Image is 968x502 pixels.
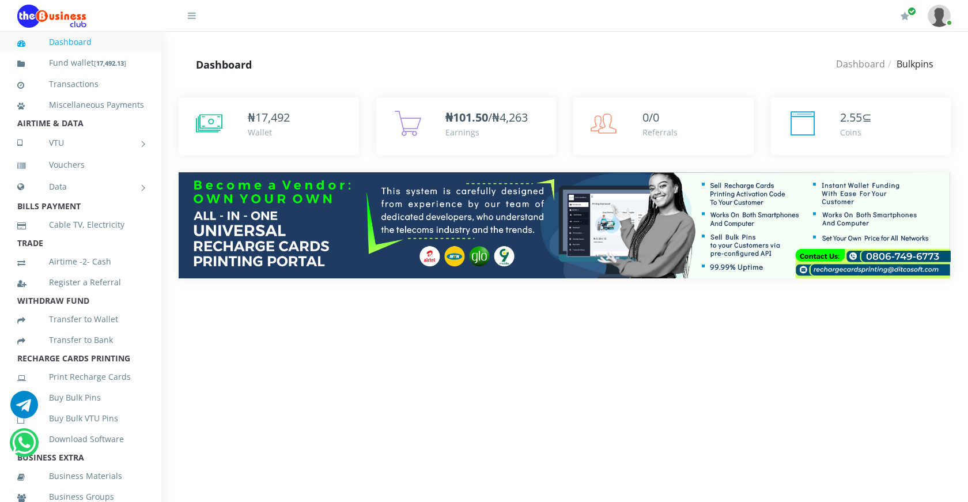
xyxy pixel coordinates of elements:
a: Dashboard [17,29,144,55]
a: ₦101.50/₦4,263 Earnings [376,97,557,155]
a: Transfer to Wallet [17,306,144,333]
a: Print Recharge Cards [17,364,144,390]
a: Buy Bulk VTU Pins [17,405,144,432]
b: 17,492.13 [96,59,124,67]
b: ₦101.50 [445,110,488,125]
span: 17,492 [255,110,290,125]
a: Register a Referral [17,269,144,296]
a: Download Software [17,426,144,452]
a: VTU [17,129,144,157]
a: Dashboard [836,58,885,70]
li: Bulkpins [885,57,933,71]
a: Buy Bulk Pins [17,384,144,411]
span: /₦4,263 [445,110,528,125]
img: User [928,5,951,27]
a: Transfer to Bank [17,327,144,353]
div: Coins [840,126,872,138]
div: Earnings [445,126,528,138]
div: Referrals [642,126,678,138]
i: Renew/Upgrade Subscription [901,12,909,21]
img: Logo [17,5,86,28]
a: Business Materials [17,463,144,489]
a: 0/0 Referrals [573,97,754,155]
a: Chat for support [10,399,38,418]
span: 0/0 [642,110,659,125]
a: Vouchers [17,152,144,178]
a: ₦17,492 Wallet [179,97,359,155]
div: ⊆ [840,109,872,126]
a: Data [17,172,144,201]
a: Cable TV, Electricity [17,212,144,238]
a: Fund wallet[17,492.13] [17,50,144,77]
img: multitenant_rcp.png [179,172,951,278]
small: [ ] [94,59,126,67]
div: Wallet [248,126,290,138]
a: Airtime -2- Cash [17,248,144,275]
a: Miscellaneous Payments [17,92,144,118]
a: Transactions [17,71,144,97]
span: Renew/Upgrade Subscription [907,7,916,16]
a: Chat for support [12,437,36,456]
div: ₦ [248,109,290,126]
span: 2.55 [840,110,862,125]
strong: Dashboard [196,58,252,71]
